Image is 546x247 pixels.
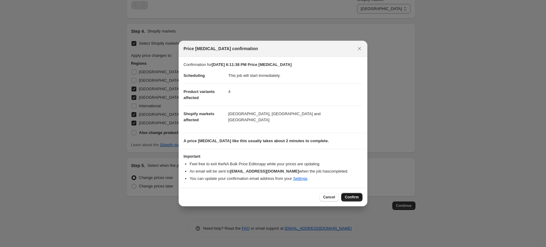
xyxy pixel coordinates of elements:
button: Cancel [320,193,339,201]
span: Confirm [345,195,359,200]
span: Product variants affected [184,89,215,100]
b: [EMAIL_ADDRESS][DOMAIN_NAME] [230,169,299,173]
span: Price [MEDICAL_DATA] confirmation [184,46,258,52]
button: Close [355,44,364,53]
button: Confirm [341,193,362,201]
dd: 4 [228,84,362,100]
li: Feel free to exit the NA Bulk Price Editor app while your prices are updating. [190,161,362,167]
li: You can update your confirmation email address from your . [190,176,362,182]
b: A price [MEDICAL_DATA] like this usually takes about 2 minutes to complete. [184,139,329,143]
li: An email will be sent to when the job has completed . [190,168,362,174]
span: Scheduling [184,73,205,78]
dd: This job will start immediately. [228,68,362,84]
dd: [GEOGRAPHIC_DATA], [GEOGRAPHIC_DATA] and [GEOGRAPHIC_DATA] [228,106,362,128]
p: Confirmation for [184,62,362,68]
h3: Important [184,154,362,159]
span: Cancel [323,195,335,200]
b: [DATE] 6:11:38 PM Price [MEDICAL_DATA] [212,62,292,67]
a: Settings [293,176,307,181]
span: Shopify markets affected [184,111,214,122]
